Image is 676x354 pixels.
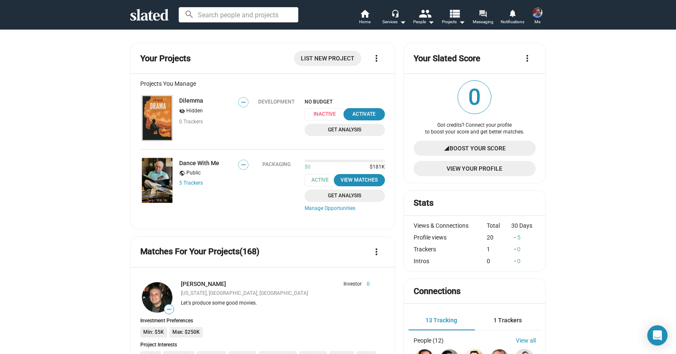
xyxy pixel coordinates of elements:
a: View all [516,337,536,344]
a: [PERSON_NAME] [181,280,226,287]
div: Trackers [414,246,487,253]
mat-icon: more_vert [371,247,382,257]
mat-card-title: Matches For Your Projects [140,246,259,257]
div: Projects You Manage [140,80,385,87]
span: NO BUDGET [305,99,385,105]
div: View Matches [339,176,380,185]
div: 0 [511,258,536,264]
span: $181K [366,164,385,171]
span: — [239,161,248,169]
span: Projects [442,17,465,27]
a: Dance With Me [179,160,219,166]
mat-icon: headset_mic [391,9,399,17]
a: Dilemma [140,94,174,142]
div: Project Interests [140,342,385,348]
div: 5 [511,234,536,241]
img: Robert DiGregorio Jr [532,8,542,18]
span: Notifications [501,17,524,27]
input: Search people and projects [179,7,298,22]
mat-card-title: Your Slated Score [414,53,480,64]
div: 30 Days [511,222,536,229]
div: 20 [487,234,511,241]
span: Hidden [186,108,203,114]
div: Investment Preferences [140,318,385,324]
div: People (12) [414,337,444,344]
div: Packaging [262,161,291,167]
span: View Your Profile [420,161,529,176]
span: List New Project [301,51,354,66]
button: Services [379,8,409,27]
div: People [413,17,434,27]
a: Get Analysis [305,190,385,202]
a: Notifications [498,8,527,27]
mat-icon: forum [479,9,487,17]
img: Dance With Me [142,158,172,203]
mat-icon: arrow_drop_down [398,17,408,27]
li: Max: $250K [169,327,203,338]
mat-icon: arrow_drop_up [512,258,518,264]
span: 13 Tracking [425,317,457,324]
button: Robert DiGregorio JrMe [527,6,548,28]
a: Antonino Iacopino [140,280,174,314]
mat-card-title: Connections [414,286,461,297]
a: 5 Trackers [179,180,203,186]
a: Get Analysis [305,124,385,136]
button: Projects [439,8,468,27]
a: Dilemma [179,97,203,104]
span: Get Analysis [310,125,380,134]
span: 0 [458,81,491,114]
img: Antonino Iacopino [142,282,172,313]
span: $0 [305,164,311,171]
div: Views & Connections [414,222,487,229]
div: Let's produce some good movies. [181,300,370,307]
span: 0 Trackers [179,119,203,125]
span: 0 [362,281,370,288]
div: 0 [511,246,536,253]
span: 1 Trackers [493,317,522,324]
span: (168) [240,246,259,256]
a: Boost Your Score [414,141,536,156]
div: Activate [349,110,380,119]
mat-icon: view_list [448,7,461,19]
mat-card-title: Your Projects [140,53,191,64]
mat-icon: notifications [508,9,516,17]
button: Activate [343,108,385,120]
div: Total [487,222,511,229]
mat-icon: more_vert [371,53,382,63]
span: Messaging [473,17,493,27]
a: Messaging [468,8,498,27]
div: Intros [414,258,487,264]
div: 1 [487,246,511,253]
button: View Matches [334,174,385,186]
span: — [239,98,248,106]
mat-icon: arrow_drop_down [457,17,467,27]
a: Dance With Me [140,156,174,205]
mat-icon: arrow_drop_down [426,17,436,27]
img: Dilemma [142,95,172,141]
mat-icon: more_vert [522,53,532,63]
mat-icon: visibility_off [179,107,185,115]
span: s [200,180,203,186]
span: Inactive [305,108,350,120]
div: Open Intercom Messenger [647,325,668,346]
button: People [409,8,439,27]
a: Manage Opportunities [305,205,385,212]
div: Development [258,99,294,105]
a: Home [350,8,379,27]
mat-icon: signal_cellular_4_bar [444,141,450,156]
div: 0 [487,258,511,264]
mat-icon: people [419,7,431,19]
span: Investor [343,281,362,288]
a: List New Project [294,51,361,66]
mat-icon: arrow_drop_up [512,246,518,252]
span: Boost Your Score [450,141,506,156]
a: View Your Profile [414,161,536,176]
span: — [164,305,174,313]
mat-icon: arrow_drop_up [512,234,518,240]
mat-icon: home [360,8,370,19]
span: Public [186,170,201,177]
div: Got credits? Connect your profile to boost your score and get better matches. [414,122,536,136]
span: Home [359,17,371,27]
div: [US_STATE], [GEOGRAPHIC_DATA], [GEOGRAPHIC_DATA] [181,290,370,297]
mat-card-title: Stats [414,197,433,209]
